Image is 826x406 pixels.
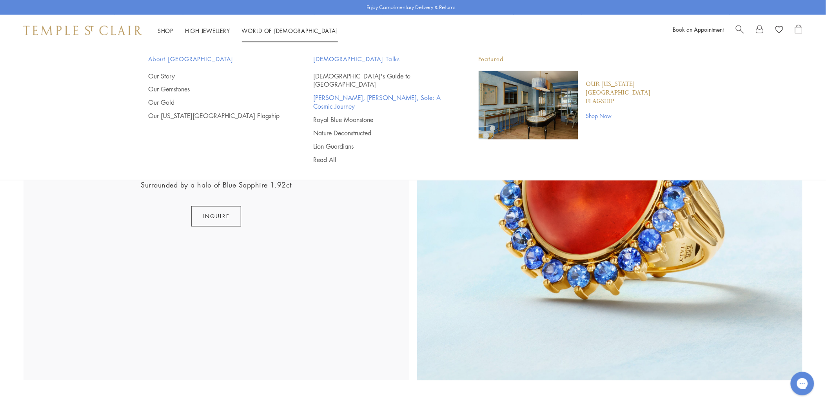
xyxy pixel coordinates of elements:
[586,80,678,106] a: Our [US_STATE][GEOGRAPHIC_DATA] Flagship
[787,369,818,398] iframe: Gorgias live chat messenger
[314,116,447,124] a: Royal Blue Moonstone
[673,25,724,33] a: Book an Appointment
[314,142,447,151] a: Lion Guardians
[586,112,678,120] a: Shop Now
[185,27,230,35] a: High JewelleryHigh Jewellery
[314,156,447,164] a: Read All
[736,25,744,36] a: Search
[141,180,292,191] p: Surrounded by a halo of Blue Sapphire 1.92ct
[149,54,282,64] span: About [GEOGRAPHIC_DATA]
[158,26,338,36] nav: Main navigation
[314,72,447,89] a: [DEMOGRAPHIC_DATA]'s Guide to [GEOGRAPHIC_DATA]
[314,94,447,111] a: [PERSON_NAME], [PERSON_NAME], Sole: A Cosmic Journey
[479,54,678,64] p: Featured
[795,25,802,36] a: Open Shopping Bag
[24,26,142,35] img: Temple St. Clair
[149,72,282,80] a: Our Story
[314,54,447,64] span: [DEMOGRAPHIC_DATA] Talks
[149,98,282,107] a: Our Gold
[775,25,783,36] a: View Wishlist
[158,27,173,35] a: ShopShop
[314,129,447,138] a: Nature Deconstructed
[367,4,456,11] p: Enjoy Complimentary Delivery & Returns
[149,112,282,120] a: Our [US_STATE][GEOGRAPHIC_DATA] Flagship
[242,27,338,35] a: World of [DEMOGRAPHIC_DATA]World of [DEMOGRAPHIC_DATA]
[191,206,241,227] button: Inquire
[149,85,282,94] a: Our Gemstones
